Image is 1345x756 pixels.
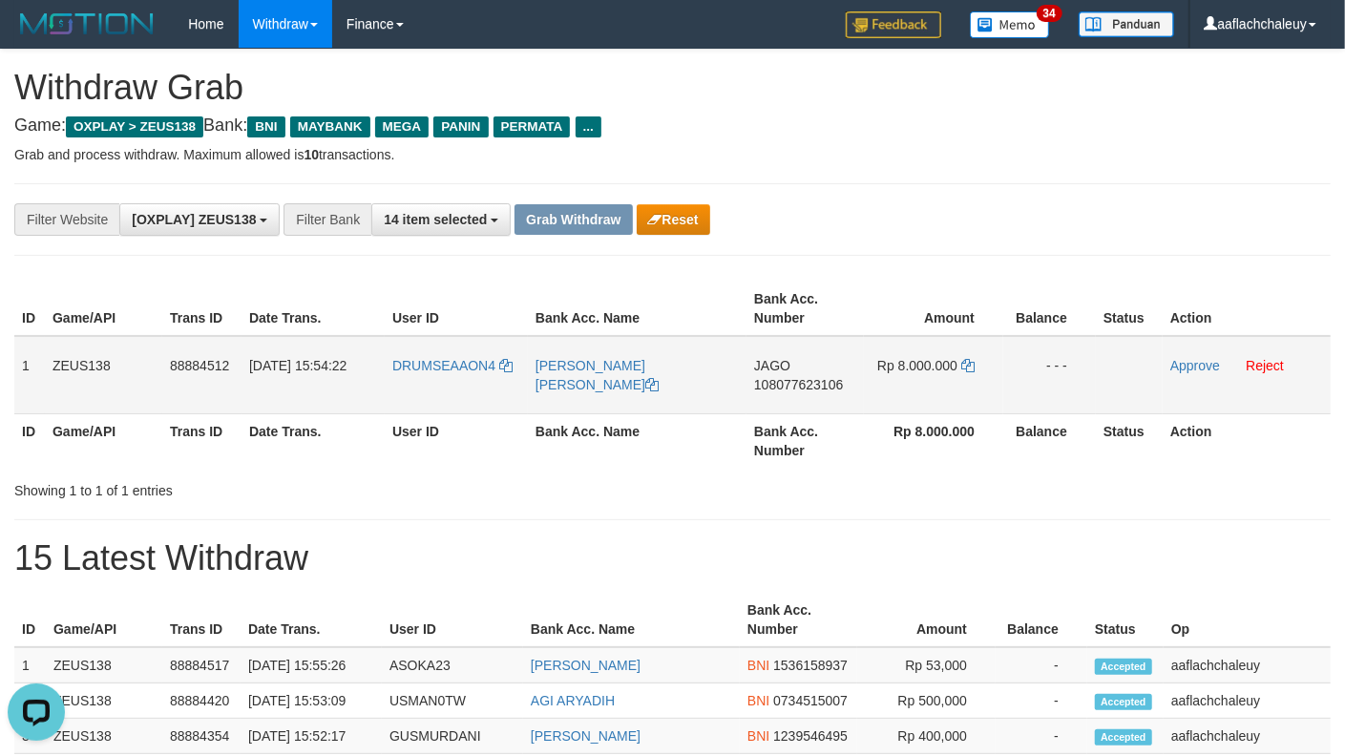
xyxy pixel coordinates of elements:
a: DRUMSEAAON4 [392,358,513,373]
th: Op [1164,593,1331,647]
button: Reset [637,204,710,235]
span: JAGO [754,358,790,373]
th: Trans ID [162,593,241,647]
span: ... [576,116,601,137]
span: BNI [247,116,284,137]
td: 1 [14,336,45,414]
a: Approve [1170,358,1220,373]
button: [OXPLAY] ZEUS138 [119,203,280,236]
th: Balance [1003,282,1096,336]
span: MEGA [375,116,430,137]
div: Filter Website [14,203,119,236]
img: MOTION_logo.png [14,10,159,38]
button: Open LiveChat chat widget [8,8,65,65]
span: 14 item selected [384,212,487,227]
td: - [996,647,1087,683]
th: Date Trans. [242,413,385,468]
th: ID [14,593,46,647]
th: Bank Acc. Name [523,593,740,647]
span: Accepted [1095,729,1152,745]
img: Feedback.jpg [846,11,941,38]
img: Button%20Memo.svg [970,11,1050,38]
span: BNI [747,658,769,673]
div: Filter Bank [284,203,371,236]
td: aaflachchaleuy [1164,719,1331,754]
span: Rp 8.000.000 [877,358,957,373]
td: Rp 53,000 [857,647,996,683]
td: - - - [1003,336,1096,414]
th: Game/API [45,282,162,336]
th: Bank Acc. Number [746,282,864,336]
td: - [996,683,1087,719]
a: [PERSON_NAME] [PERSON_NAME] [536,358,659,392]
span: [DATE] 15:54:22 [249,358,347,373]
th: User ID [385,282,528,336]
td: GUSMURDANI [382,719,523,754]
span: PERMATA [494,116,571,137]
td: [DATE] 15:52:17 [241,719,382,754]
span: 88884512 [170,358,229,373]
td: ASOKA23 [382,647,523,683]
span: MAYBANK [290,116,370,137]
td: [DATE] 15:53:09 [241,683,382,719]
th: Date Trans. [242,282,385,336]
th: User ID [385,413,528,468]
th: ID [14,413,45,468]
td: aaflachchaleuy [1164,683,1331,719]
th: Balance [996,593,1087,647]
th: Status [1096,413,1163,468]
a: Reject [1246,358,1284,373]
td: 88884420 [162,683,241,719]
a: [PERSON_NAME] [531,658,641,673]
td: [DATE] 15:55:26 [241,647,382,683]
span: OXPLAY > ZEUS138 [66,116,203,137]
span: 34 [1037,5,1062,22]
div: Showing 1 to 1 of 1 entries [14,473,546,500]
img: panduan.png [1079,11,1174,37]
th: Bank Acc. Number [746,413,864,468]
th: Game/API [46,593,162,647]
th: Date Trans. [241,593,382,647]
span: Copy 0734515007 to clipboard [773,693,848,708]
td: - [996,719,1087,754]
span: Copy 108077623106 to clipboard [754,377,843,392]
h4: Game: Bank: [14,116,1331,136]
th: ID [14,282,45,336]
a: Copy 8000000 to clipboard [961,358,975,373]
span: Copy 1536158937 to clipboard [773,658,848,673]
th: Bank Acc. Name [528,282,746,336]
th: User ID [382,593,523,647]
th: Status [1096,282,1163,336]
td: ZEUS138 [45,336,162,414]
span: DRUMSEAAON4 [392,358,495,373]
th: Trans ID [162,413,242,468]
td: 88884354 [162,719,241,754]
td: 88884517 [162,647,241,683]
td: ZEUS138 [46,647,162,683]
td: ZEUS138 [46,719,162,754]
td: ZEUS138 [46,683,162,719]
td: USMAN0TW [382,683,523,719]
td: 1 [14,647,46,683]
th: Balance [1003,413,1096,468]
button: 14 item selected [371,203,511,236]
span: Accepted [1095,659,1152,675]
th: Rp 8.000.000 [864,413,1003,468]
th: Action [1163,413,1331,468]
span: [OXPLAY] ZEUS138 [132,212,256,227]
h1: 15 Latest Withdraw [14,539,1331,577]
span: Accepted [1095,694,1152,710]
th: Trans ID [162,282,242,336]
h1: Withdraw Grab [14,69,1331,107]
button: Grab Withdraw [515,204,632,235]
td: Rp 400,000 [857,719,996,754]
th: Bank Acc. Name [528,413,746,468]
th: Amount [864,282,1003,336]
th: Bank Acc. Number [740,593,857,647]
span: Copy 1239546495 to clipboard [773,728,848,744]
a: AGI ARYADIH [531,693,615,708]
th: Amount [857,593,996,647]
th: Game/API [45,413,162,468]
strong: 10 [304,147,319,162]
span: BNI [747,693,769,708]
